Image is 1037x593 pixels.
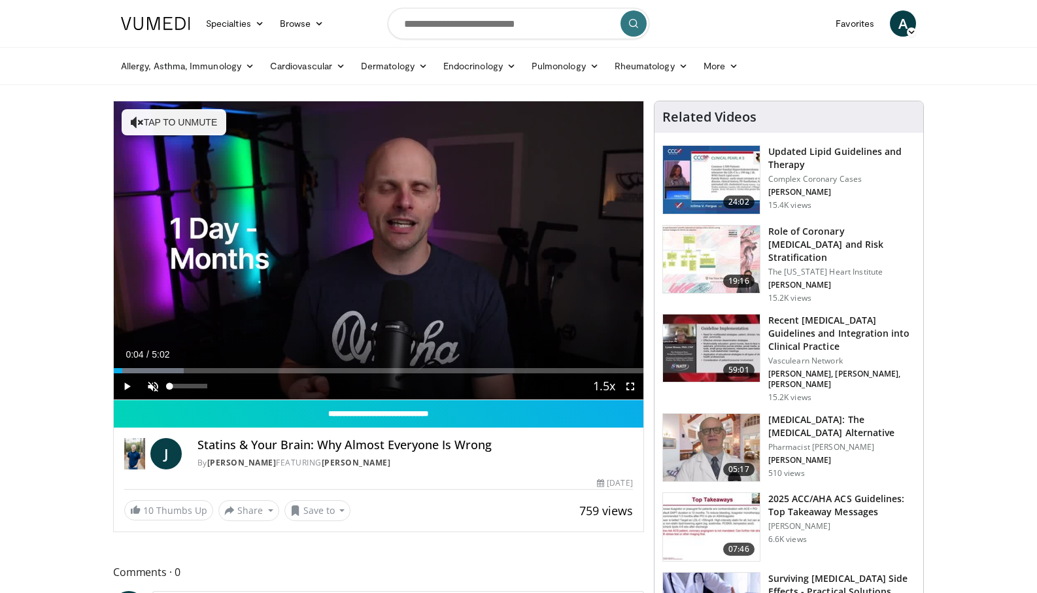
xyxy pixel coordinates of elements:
img: 369ac253-1227-4c00-b4e1-6e957fd240a8.150x105_q85_crop-smart_upscale.jpg [663,493,760,561]
a: 10 Thumbs Up [124,500,213,520]
div: [DATE] [597,477,632,489]
span: 05:17 [723,463,755,476]
h3: [MEDICAL_DATA]: The [MEDICAL_DATA] Alternative [768,413,915,439]
a: Allergy, Asthma, Immunology [113,53,262,79]
a: Dermatology [353,53,435,79]
p: The [US_STATE] Heart Institute [768,267,915,277]
div: Progress Bar [114,368,643,373]
img: 87825f19-cf4c-4b91-bba1-ce218758c6bb.150x105_q85_crop-smart_upscale.jpg [663,314,760,382]
button: Play [114,373,140,399]
p: 15.4K views [768,200,811,211]
p: Complex Coronary Cases [768,174,915,184]
img: VuMedi Logo [121,17,190,30]
a: [PERSON_NAME] [322,457,391,468]
img: 77f671eb-9394-4acc-bc78-a9f077f94e00.150x105_q85_crop-smart_upscale.jpg [663,146,760,214]
a: Endocrinology [435,53,524,79]
button: Tap to unmute [122,109,226,135]
h3: Updated Lipid Guidelines and Therapy [768,145,915,171]
a: Rheumatology [607,53,696,79]
p: [PERSON_NAME] [768,521,915,532]
a: 24:02 Updated Lipid Guidelines and Therapy Complex Coronary Cases [PERSON_NAME] 15.4K views [662,145,915,214]
p: [PERSON_NAME] [768,187,915,197]
a: More [696,53,746,79]
input: Search topics, interventions [388,8,649,39]
p: Vasculearn Network [768,356,915,366]
p: 6.6K views [768,534,807,545]
div: Volume Level [169,384,207,388]
button: Unmute [140,373,166,399]
button: Fullscreen [617,373,643,399]
h3: Role of Coronary [MEDICAL_DATA] and Risk Stratification [768,225,915,264]
span: 24:02 [723,195,755,209]
div: By FEATURING [197,457,633,469]
span: 10 [143,504,154,517]
a: 07:46 2025 ACC/AHA ACS Guidelines: Top Takeaway Messages [PERSON_NAME] 6.6K views [662,492,915,562]
a: Browse [272,10,332,37]
a: 59:01 Recent [MEDICAL_DATA] Guidelines and Integration into Clinical Practice Vasculearn Network ... [662,314,915,403]
a: 19:16 Role of Coronary [MEDICAL_DATA] and Risk Stratification The [US_STATE] Heart Institute [PER... [662,225,915,303]
span: 19:16 [723,275,755,288]
h4: Related Videos [662,109,756,125]
img: 1efa8c99-7b8a-4ab5-a569-1c219ae7bd2c.150x105_q85_crop-smart_upscale.jpg [663,226,760,294]
a: [PERSON_NAME] [207,457,277,468]
a: 05:17 [MEDICAL_DATA]: The [MEDICAL_DATA] Alternative Pharmacist [PERSON_NAME] [PERSON_NAME] 510 v... [662,413,915,483]
span: / [146,349,149,360]
span: Comments 0 [113,564,644,581]
button: Share [218,500,279,521]
a: Pulmonology [524,53,607,79]
a: J [150,438,182,469]
p: 15.2K views [768,293,811,303]
p: Pharmacist [PERSON_NAME] [768,442,915,452]
p: [PERSON_NAME] [768,280,915,290]
video-js: Video Player [114,101,643,400]
span: 0:04 [126,349,143,360]
span: 07:46 [723,543,755,556]
a: Cardiovascular [262,53,353,79]
h4: Statins & Your Brain: Why Almost Everyone Is Wrong [197,438,633,452]
button: Save to [284,500,351,521]
p: [PERSON_NAME] [768,455,915,466]
a: A [890,10,916,37]
span: 59:01 [723,364,755,377]
p: [PERSON_NAME], [PERSON_NAME], [PERSON_NAME] [768,369,915,390]
h3: 2025 ACC/AHA ACS Guidelines: Top Takeaway Messages [768,492,915,518]
span: 759 views [579,503,633,518]
a: Favorites [828,10,882,37]
img: Dr. Jordan Rennicke [124,438,145,469]
img: ce9609b9-a9bf-4b08-84dd-8eeb8ab29fc6.150x105_q85_crop-smart_upscale.jpg [663,414,760,482]
a: Specialties [198,10,272,37]
span: 5:02 [152,349,169,360]
p: 510 views [768,468,805,479]
button: Playback Rate [591,373,617,399]
h3: Recent [MEDICAL_DATA] Guidelines and Integration into Clinical Practice [768,314,915,353]
p: 15.2K views [768,392,811,403]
